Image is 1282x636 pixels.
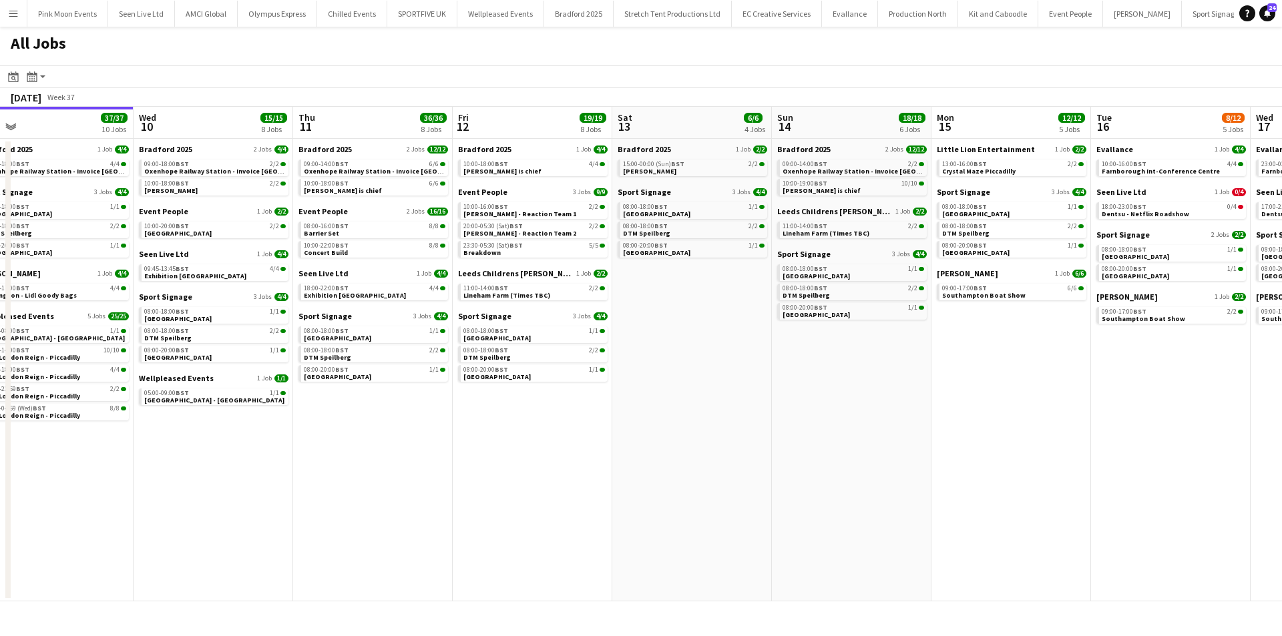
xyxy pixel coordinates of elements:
[732,1,822,27] button: EC Creative Services
[614,1,732,27] button: Stretch Tent Productions Ltd
[958,1,1038,27] button: Kit and Caboodle
[27,1,108,27] button: Pink Moon Events
[108,1,175,27] button: Seen Live Ltd
[1103,1,1182,27] button: [PERSON_NAME]
[544,1,614,27] button: Bradford 2025
[387,1,457,27] button: SPORTFIVE UK
[822,1,878,27] button: Evallance
[1259,5,1275,21] a: 24
[175,1,238,27] button: AMCI Global
[11,91,41,104] div: [DATE]
[317,1,387,27] button: Chilled Events
[1038,1,1103,27] button: Event People
[878,1,958,27] button: Production North
[238,1,317,27] button: Olympus Express
[457,1,544,27] button: Wellpleased Events
[44,92,77,102] span: Week 37
[1182,1,1250,27] button: Sport Signage
[1267,3,1277,12] span: 24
